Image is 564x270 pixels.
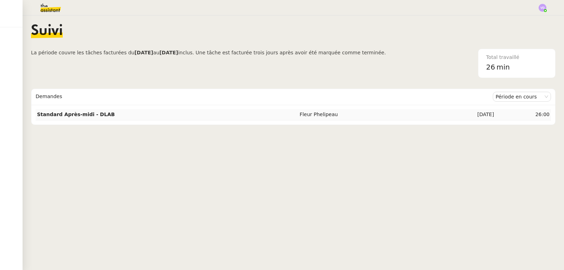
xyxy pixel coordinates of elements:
[31,50,134,55] span: La période couvre les tâches facturées du
[495,109,551,120] td: 26:00
[486,63,495,71] span: 26
[134,50,153,55] b: [DATE]
[36,90,493,104] div: Demandes
[37,112,115,117] strong: Standard Après-midi - DLAB
[31,24,63,38] span: Suivi
[432,109,495,120] td: [DATE]
[496,61,510,73] span: min
[496,92,548,101] nz-select-item: Période en cours
[298,109,432,120] td: Fleur Phelipeau
[486,53,547,61] div: Total travaillé
[178,50,386,55] span: inclus. Une tâche est facturée trois jours après avoir été marquée comme terminée.
[153,50,159,55] span: au
[159,50,178,55] b: [DATE]
[539,4,546,12] img: svg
